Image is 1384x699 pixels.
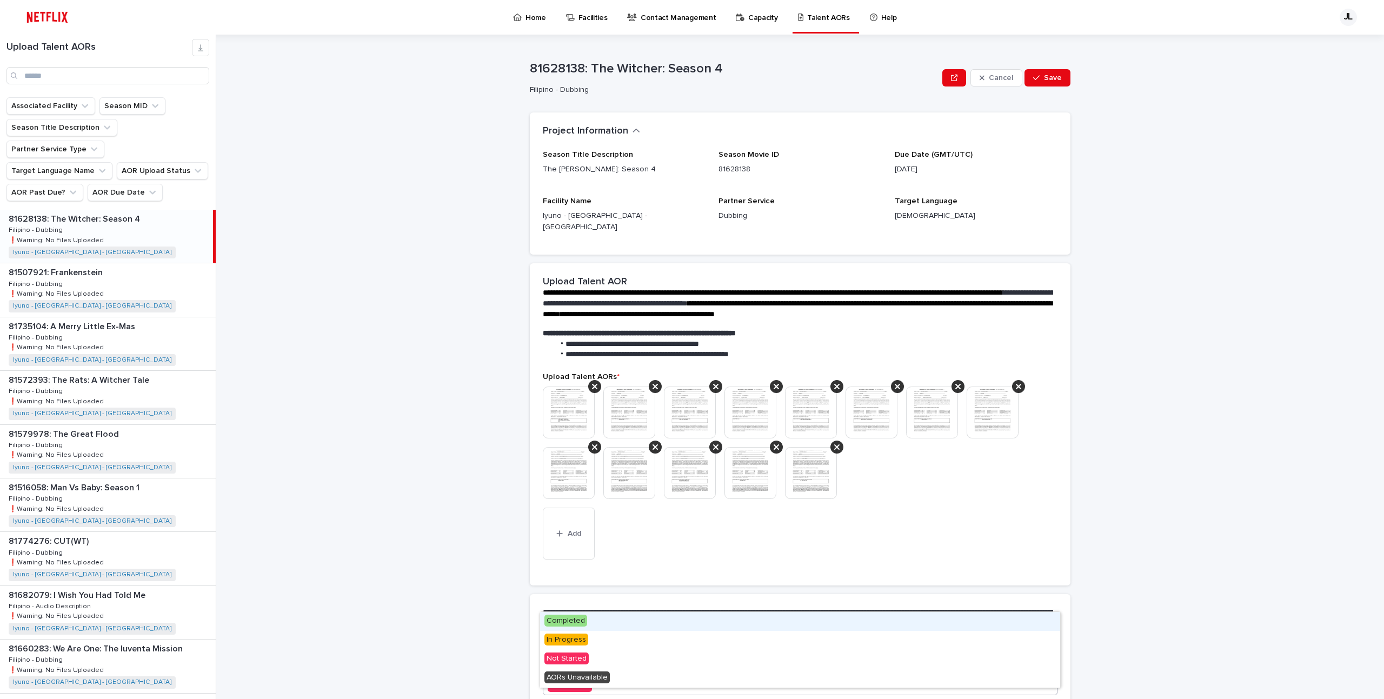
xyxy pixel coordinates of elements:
span: Not Started [544,653,589,664]
button: AOR Due Date [88,184,163,201]
p: ❗️Warning: No Files Uploaded [9,235,106,244]
button: Save [1024,69,1070,86]
p: ❗️Warning: No Files Uploaded [9,449,106,459]
p: Iyuno - [GEOGRAPHIC_DATA] - [GEOGRAPHIC_DATA] [543,210,706,233]
p: 81660283: We Are One: The Iuventa Mission [9,642,185,654]
span: AORs Unavailable [544,671,610,683]
p: 81628138 [718,164,881,175]
div: Completed [540,612,1060,631]
button: Season Title Description [6,119,117,136]
p: Filipino - Dubbing [530,85,934,95]
button: AOR Upload Status [117,162,208,179]
h2: Project Information [543,125,628,137]
p: The [PERSON_NAME]: Season 4 [543,164,706,175]
img: ifQbXi3ZQGMSEF7WDB7W [22,6,73,28]
button: Associated Facility [6,97,95,115]
p: 81579978: The Great Flood [9,427,121,440]
a: Iyuno - [GEOGRAPHIC_DATA] - [GEOGRAPHIC_DATA] [13,410,171,417]
a: Iyuno - [GEOGRAPHIC_DATA] - [GEOGRAPHIC_DATA] [13,517,171,525]
p: 81628138: The Witcher: Season 4 [9,212,142,224]
p: ❗️Warning: No Files Uploaded [9,610,106,620]
p: 81507921: Frankenstein [9,265,105,278]
h2: Upload Talent AOR [543,276,627,288]
p: Filipino - Dubbing [9,385,65,395]
span: Due Date (GMT/UTC) [895,151,973,158]
p: Filipino - Dubbing [9,440,65,449]
button: Cancel [970,69,1022,86]
p: [DEMOGRAPHIC_DATA] [895,210,1057,222]
button: AOR Past Due? [6,184,83,201]
p: ❗️Warning: No Files Uploaded [9,557,106,567]
span: In Progress [544,634,588,645]
p: Filipino - Dubbing [9,332,65,342]
h1: Upload Talent AORs [6,42,192,54]
p: 81516058: Man Vs Baby: Season 1 [9,481,142,493]
input: Search [6,67,209,84]
a: Iyuno - [GEOGRAPHIC_DATA] - [GEOGRAPHIC_DATA] [13,356,171,364]
p: ❗️Warning: No Files Uploaded [9,503,106,513]
a: Iyuno - [GEOGRAPHIC_DATA] - [GEOGRAPHIC_DATA] [13,571,171,578]
span: Target Language [895,197,957,205]
p: ❗️Warning: No Files Uploaded [9,288,106,298]
p: Dubbing [718,210,881,222]
p: ❗️Warning: No Files Uploaded [9,342,106,351]
span: Partner Service [718,197,775,205]
p: Filipino - Dubbing [9,278,65,288]
p: 81682079: I Wish You Had Told Me [9,588,148,601]
span: Season Title Description [543,151,633,158]
a: Iyuno - [GEOGRAPHIC_DATA] - [GEOGRAPHIC_DATA] [13,302,171,310]
p: 81572393: The Rats: A Witcher Tale [9,373,151,385]
span: Save [1044,74,1062,82]
button: Partner Service Type [6,141,104,158]
div: Not Started [540,650,1060,669]
a: Iyuno - [GEOGRAPHIC_DATA] - [GEOGRAPHIC_DATA] [13,464,171,471]
p: Filipino - Dubbing [9,493,65,503]
p: Filipino - Dubbing [9,224,65,234]
button: Season MID [99,97,165,115]
p: ❗️Warning: No Files Uploaded [9,396,106,405]
span: Season Movie ID [718,151,779,158]
p: [DATE] [895,164,1057,175]
span: Upload Talent AORs [543,373,620,381]
p: Filipino - Dubbing [9,654,65,664]
a: Iyuno - [GEOGRAPHIC_DATA] - [GEOGRAPHIC_DATA] [13,625,171,633]
a: Iyuno - [GEOGRAPHIC_DATA] - [GEOGRAPHIC_DATA] [13,249,171,256]
a: Iyuno - [GEOGRAPHIC_DATA] - [GEOGRAPHIC_DATA] [13,678,171,686]
span: Facility Name [543,197,591,205]
button: Add [543,508,595,560]
span: Completed [544,615,587,627]
button: Project Information [543,125,640,137]
div: AORs Unavailable [540,669,1060,688]
p: 81774276: CUT(WT) [9,534,91,547]
div: In Progress [540,631,1060,650]
span: Cancel [989,74,1013,82]
p: Filipino - Dubbing [9,547,65,557]
p: 81628138: The Witcher: Season 4 [530,61,938,77]
p: Filipino - Audio Description [9,601,93,610]
div: JL [1340,9,1357,26]
p: 81735104: A Merry Little Ex-Mas [9,319,137,332]
span: Add [568,530,581,537]
button: Target Language Name [6,162,112,179]
p: ❗️Warning: No Files Uploaded [9,664,106,674]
